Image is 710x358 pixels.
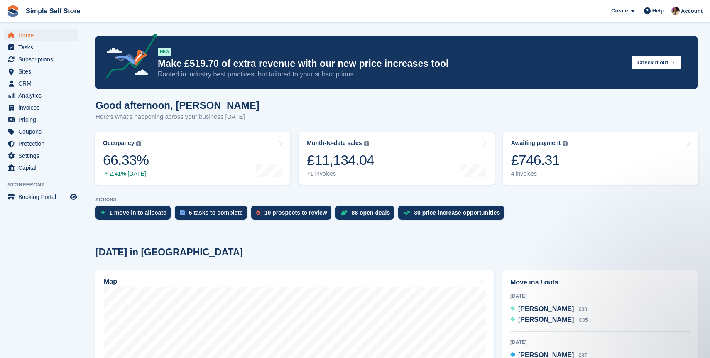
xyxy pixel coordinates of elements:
a: Occupancy 66.33% 2.41% [DATE] [95,132,290,185]
a: menu [4,114,78,125]
img: icon-info-grey-7440780725fd019a000dd9b08b2336e03edf1995a4989e88bcd33f0948082b44.svg [364,141,369,146]
div: [DATE] [510,338,690,346]
img: icon-info-grey-7440780725fd019a000dd9b08b2336e03edf1995a4989e88bcd33f0948082b44.svg [136,141,141,146]
img: price-adjustments-announcement-icon-8257ccfd72463d97f412b2fc003d46551f7dbcb40ab6d574587a9cd5c0d94... [99,34,157,81]
img: prospect-51fa495bee0391a8d652442698ab0144808aea92771e9ea1ae160a38d050c398.svg [256,210,260,215]
span: Coupons [18,126,68,137]
div: NEW [158,48,171,56]
span: Capital [18,162,68,174]
h2: Map [104,278,117,285]
p: Here's what's happening across your business [DATE] [95,112,260,122]
button: Check it out → [632,56,681,69]
a: Month-to-date sales £11,134.04 71 invoices [299,132,494,185]
a: 30 price increase opportunities [398,206,508,224]
div: Awaiting payment [511,140,561,147]
a: menu [4,191,78,203]
div: 66.33% [103,152,149,169]
a: 1 move in to allocate [95,206,175,224]
a: [PERSON_NAME] C05 [510,315,588,326]
a: [PERSON_NAME] 003 [510,304,587,315]
a: menu [4,138,78,150]
span: Analytics [18,90,68,101]
img: price_increase_opportunities-93ffe204e8149a01c8c9dc8f82e8f89637d9d84a8eef4429ea346261dce0b2c0.svg [403,211,410,215]
span: [PERSON_NAME] [518,305,574,312]
div: 30 price increase opportunities [414,209,500,216]
span: Storefront [7,181,83,189]
a: menu [4,54,78,65]
div: 10 prospects to review [264,209,327,216]
span: Tasks [18,42,68,53]
a: menu [4,90,78,101]
a: 88 open deals [335,206,399,224]
a: menu [4,102,78,113]
span: [PERSON_NAME] [518,316,574,323]
img: Scott McCutcheon [671,7,680,15]
a: menu [4,150,78,162]
span: Invoices [18,102,68,113]
span: Account [681,7,703,15]
span: 003 [579,307,587,312]
div: 4 invoices [511,170,568,177]
img: stora-icon-8386f47178a22dfd0bd8f6a31ec36ba5ce8667c1dd55bd0f319d3a0aa187defe.svg [7,5,19,17]
span: Settings [18,150,68,162]
span: Subscriptions [18,54,68,65]
p: Make £519.70 of extra revenue with our new price increases tool [158,58,625,70]
a: 10 prospects to review [251,206,335,224]
a: menu [4,66,78,77]
h2: Move ins / outs [510,277,690,287]
div: [DATE] [510,292,690,300]
a: menu [4,29,78,41]
span: Booking Portal [18,191,68,203]
img: deal-1b604bf984904fb50ccaf53a9ad4b4a5d6e5aea283cecdc64d6e3604feb123c2.svg [340,210,348,216]
a: 6 tasks to complete [175,206,251,224]
p: Rooted in industry best practices, but tailored to your subscriptions. [158,70,625,79]
div: 2.41% [DATE] [103,170,149,177]
a: menu [4,42,78,53]
a: menu [4,126,78,137]
img: task-75834270c22a3079a89374b754ae025e5fb1db73e45f91037f5363f120a921f8.svg [180,210,185,215]
span: Home [18,29,68,41]
div: £746.31 [511,152,568,169]
h1: Good afternoon, [PERSON_NAME] [95,100,260,111]
div: 6 tasks to complete [189,209,243,216]
span: C05 [579,317,588,323]
div: 1 move in to allocate [109,209,166,216]
a: Awaiting payment £746.31 4 invoices [503,132,698,185]
span: Protection [18,138,68,150]
h2: [DATE] in [GEOGRAPHIC_DATA] [95,247,243,258]
span: CRM [18,78,68,89]
a: menu [4,78,78,89]
p: ACTIONS [95,197,698,202]
a: menu [4,162,78,174]
span: Help [652,7,664,15]
div: £11,134.04 [307,152,374,169]
img: move_ins_to_allocate_icon-fdf77a2bb77ea45bf5b3d319d69a93e2d87916cf1d5bf7949dd705db3b84f3ca.svg [100,210,105,215]
span: Create [611,7,628,15]
img: icon-info-grey-7440780725fd019a000dd9b08b2336e03edf1995a4989e88bcd33f0948082b44.svg [563,141,568,146]
a: Preview store [69,192,78,202]
a: Simple Self Store [22,4,84,18]
div: Occupancy [103,140,134,147]
div: 88 open deals [352,209,390,216]
span: Sites [18,66,68,77]
div: 71 invoices [307,170,374,177]
div: Month-to-date sales [307,140,362,147]
span: Pricing [18,114,68,125]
